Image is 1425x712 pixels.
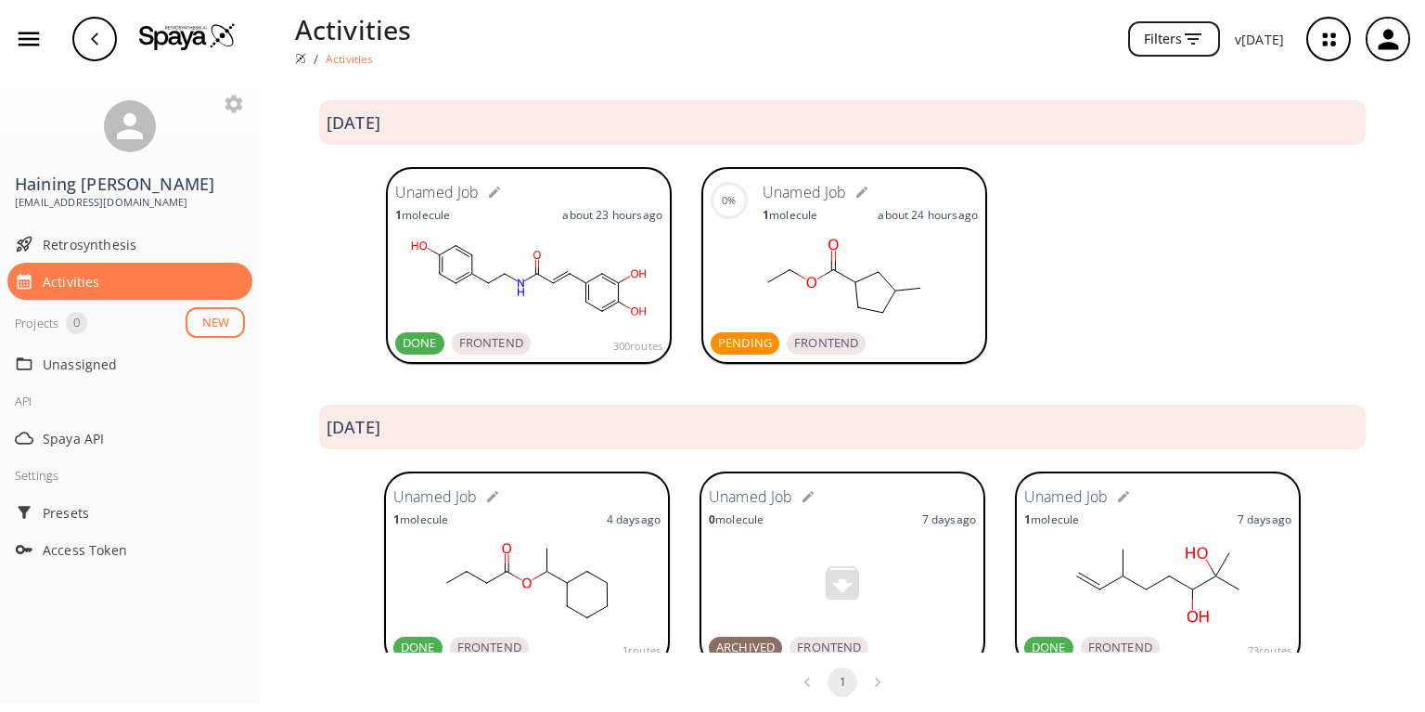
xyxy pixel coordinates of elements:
[1128,21,1220,58] button: Filters
[1248,642,1291,659] span: 73 routes
[395,334,444,353] span: DONE
[139,22,236,50] img: Logo Spaya
[7,494,252,531] div: Presets
[393,485,478,510] h6: Unamed Job
[393,511,400,527] strong: 1
[395,207,450,223] p: molecule
[763,207,817,223] p: molecule
[562,207,662,223] p: about 23 hours ago
[66,314,87,332] span: 0
[386,167,672,368] a: Unamed Job1moleculeabout 23 hoursagoDONEFRONTEND300routes
[722,192,736,209] div: 0%
[709,511,715,527] strong: 0
[709,639,782,657] span: ARCHIVED
[450,639,529,657] span: FRONTEND
[1235,30,1284,49] p: v [DATE]
[1024,537,1291,629] svg: C=CC(C)CCC(O)C(O)(C)C
[326,51,374,67] p: Activities
[15,194,245,211] span: [EMAIL_ADDRESS][DOMAIN_NAME]
[384,472,670,672] a: Unamed Job1molecule4 daysagoDONEFRONTEND1routes
[7,263,252,300] div: Activities
[1238,511,1291,527] p: 7 days ago
[393,639,443,657] span: DONE
[43,503,245,523] span: Presets
[763,207,769,223] strong: 1
[7,345,252,382] div: Unassigned
[43,355,245,374] span: Unassigned
[763,181,847,205] h6: Unamed Job
[790,639,868,657] span: FRONTEND
[709,485,793,510] h6: Unamed Job
[395,232,662,325] svg: O=C(/C=C/c1ccc(O)c(O)c1)NCCc1ccc(O)cc1
[15,175,245,194] h3: Haining [PERSON_NAME]
[701,167,987,368] a: 0%Unamed Job1moleculeabout 24 hoursagoPENDINGFRONTEND
[7,531,252,568] div: Access Token
[613,338,662,355] span: 300 routes
[1024,485,1109,510] h6: Unamed Job
[700,472,985,672] a: Unamed Job0molecule7 daysagoARCHIVEDFRONTEND
[327,418,380,437] h3: [DATE]
[709,511,764,527] p: molecule
[327,113,380,133] h3: [DATE]
[922,511,976,527] p: 7 days ago
[295,9,412,49] p: Activities
[1081,639,1160,657] span: FRONTEND
[711,334,779,353] span: PENDING
[295,53,306,64] img: Spaya logo
[15,312,58,334] div: Projects
[314,49,318,69] li: /
[790,667,895,697] nav: pagination navigation
[711,232,978,325] svg: CCOC(C1CCC(C)C1)=O
[393,537,661,629] svg: CCCC(=O)OC(C)C1CCCCC1
[395,181,480,205] h6: Unamed Job
[1024,511,1031,527] strong: 1
[186,307,245,338] button: NEW
[452,334,531,353] span: FRONTEND
[393,511,448,527] p: molecule
[395,207,402,223] strong: 1
[43,235,245,254] span: Retrosynthesis
[43,540,245,560] span: Access Token
[43,272,245,291] span: Activities
[1024,639,1073,657] span: DONE
[1015,472,1301,672] a: Unamed Job1molecule7 daysagoDONEFRONTEND73routes
[7,420,252,457] div: Spaya API
[607,511,661,527] p: 4 days ago
[878,207,978,223] p: about 24 hours ago
[828,667,857,697] button: page 1
[1024,511,1079,527] p: molecule
[623,642,661,659] span: 1 routes
[787,334,866,353] span: FRONTEND
[7,226,252,263] div: Retrosynthesis
[43,429,245,448] span: Spaya API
